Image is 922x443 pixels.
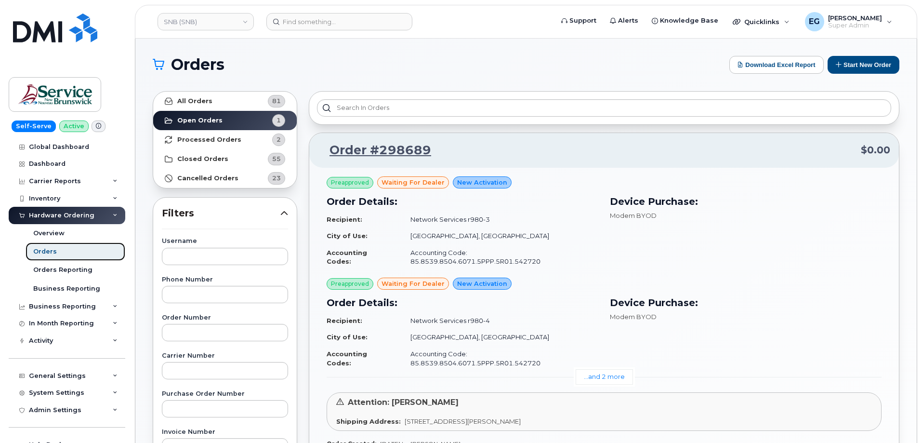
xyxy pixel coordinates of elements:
td: Accounting Code: 85.8539.8504.6071.5PPP.5R01.542720 [402,346,598,371]
label: Carrier Number [162,353,288,359]
strong: Cancelled Orders [177,175,238,182]
label: Order Number [162,315,288,321]
strong: Processed Orders [177,136,241,144]
span: Preapproved [331,280,369,288]
strong: Closed Orders [177,155,228,163]
td: Accounting Code: 85.8539.8504.6071.5PPP.5R01.542720 [402,244,598,270]
input: Search in orders [317,99,891,117]
a: Processed Orders2 [153,130,297,149]
span: New Activation [457,178,507,187]
strong: Accounting Codes: [327,350,367,367]
h3: Device Purchase: [610,194,882,209]
span: Attention: [PERSON_NAME] [348,398,459,407]
a: Cancelled Orders23 [153,169,297,188]
span: $0.00 [861,143,890,157]
span: Orders [171,57,224,72]
td: [GEOGRAPHIC_DATA], [GEOGRAPHIC_DATA] [402,329,598,346]
span: 1 [277,116,281,125]
a: Order #298689 [318,142,431,159]
td: [GEOGRAPHIC_DATA], [GEOGRAPHIC_DATA] [402,228,598,244]
a: ...and 2 more [576,369,633,384]
strong: Recipient: [327,215,362,223]
button: Download Excel Report [729,56,824,74]
strong: City of Use: [327,232,368,240]
a: All Orders81 [153,92,297,111]
span: Preapproved [331,178,369,187]
strong: Recipient: [327,317,362,324]
span: Modem BYOD [610,212,657,219]
span: 81 [272,96,281,106]
strong: Shipping Address: [336,417,401,425]
a: Open Orders1 [153,111,297,130]
span: Filters [162,206,280,220]
span: waiting for dealer [382,178,445,187]
span: waiting for dealer [382,279,445,288]
label: Username [162,238,288,244]
label: Phone Number [162,277,288,283]
button: Start New Order [828,56,899,74]
strong: City of Use: [327,333,368,341]
strong: All Orders [177,97,212,105]
span: 55 [272,154,281,163]
span: New Activation [457,279,507,288]
label: Invoice Number [162,429,288,435]
label: Purchase Order Number [162,391,288,397]
span: [STREET_ADDRESS][PERSON_NAME] [405,417,521,425]
span: Modem BYOD [610,313,657,321]
span: 2 [277,135,281,144]
strong: Open Orders [177,117,223,124]
h3: Device Purchase: [610,295,882,310]
td: Network Services r980-3 [402,211,598,228]
td: Network Services r980-4 [402,312,598,329]
strong: Accounting Codes: [327,249,367,266]
h3: Order Details: [327,194,598,209]
span: 23 [272,174,281,183]
h3: Order Details: [327,295,598,310]
a: Closed Orders55 [153,149,297,169]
